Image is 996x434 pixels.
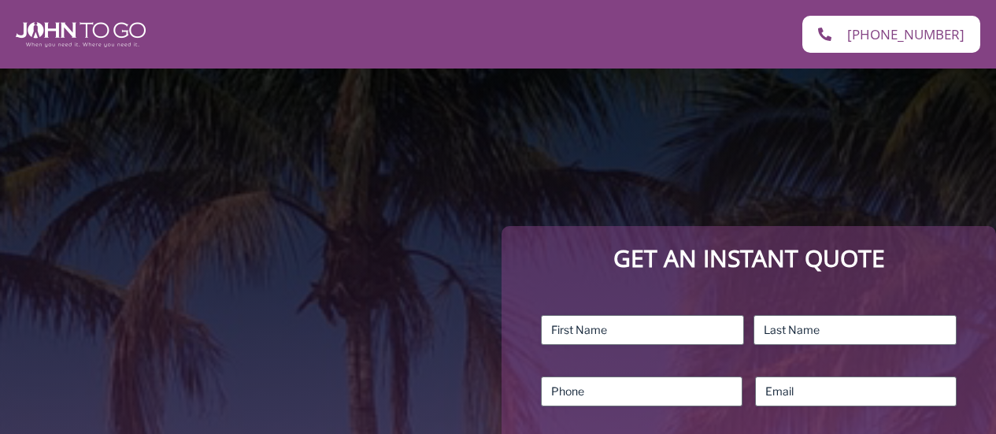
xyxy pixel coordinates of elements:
[541,377,742,406] input: Phone
[517,242,980,276] p: Get an Instant Quote
[755,377,957,406] input: Email
[933,371,996,434] button: Live Chat
[16,22,146,47] img: John To Go
[802,16,980,53] a: [PHONE_NUMBER]
[753,315,957,345] input: Last Name
[541,315,744,345] input: First Name
[847,28,965,41] span: [PHONE_NUMBER]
